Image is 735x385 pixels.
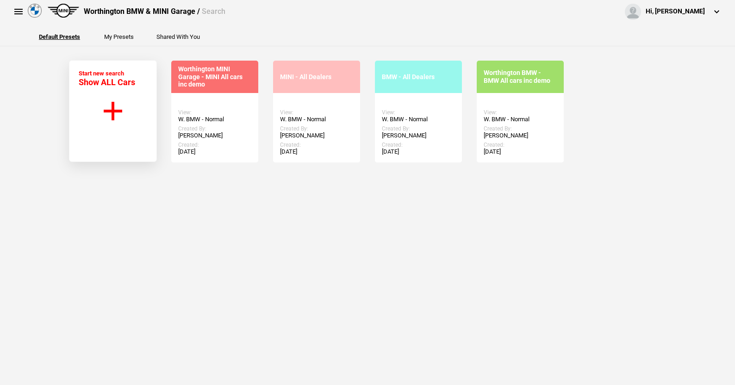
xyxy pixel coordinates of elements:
[484,132,557,139] div: [PERSON_NAME]
[178,125,251,132] div: Created By:
[178,132,251,139] div: [PERSON_NAME]
[69,60,157,162] button: Start new search Show ALL Cars
[382,116,455,123] div: W. BMW - Normal
[646,7,705,16] div: Hi, [PERSON_NAME]
[104,34,134,40] button: My Presets
[382,109,455,116] div: View:
[178,65,251,88] div: Worthington MINI Garage - MINI All cars inc demo
[382,142,455,148] div: Created:
[484,148,557,155] div: [DATE]
[484,142,557,148] div: Created:
[484,69,557,85] div: Worthington BMW - BMW All cars inc demo
[382,132,455,139] div: [PERSON_NAME]
[156,34,200,40] button: Shared With You
[28,4,42,18] img: bmw.png
[280,148,353,155] div: [DATE]
[280,142,353,148] div: Created:
[484,109,557,116] div: View:
[484,125,557,132] div: Created By:
[178,116,251,123] div: W. BMW - Normal
[382,125,455,132] div: Created By:
[382,148,455,155] div: [DATE]
[280,132,353,139] div: [PERSON_NAME]
[202,7,225,16] span: Search
[280,125,353,132] div: Created By:
[79,70,135,87] div: Start new search
[484,116,557,123] div: W. BMW - Normal
[280,73,353,81] div: MINI - All Dealers
[79,77,135,87] span: Show ALL Cars
[280,109,353,116] div: View:
[178,109,251,116] div: View:
[39,34,80,40] button: Default Presets
[280,116,353,123] div: W. BMW - Normal
[178,148,251,155] div: [DATE]
[382,73,455,81] div: BMW - All Dealers
[178,142,251,148] div: Created:
[84,6,225,17] div: Worthington BMW & MINI Garage /
[48,4,79,18] img: mini.png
